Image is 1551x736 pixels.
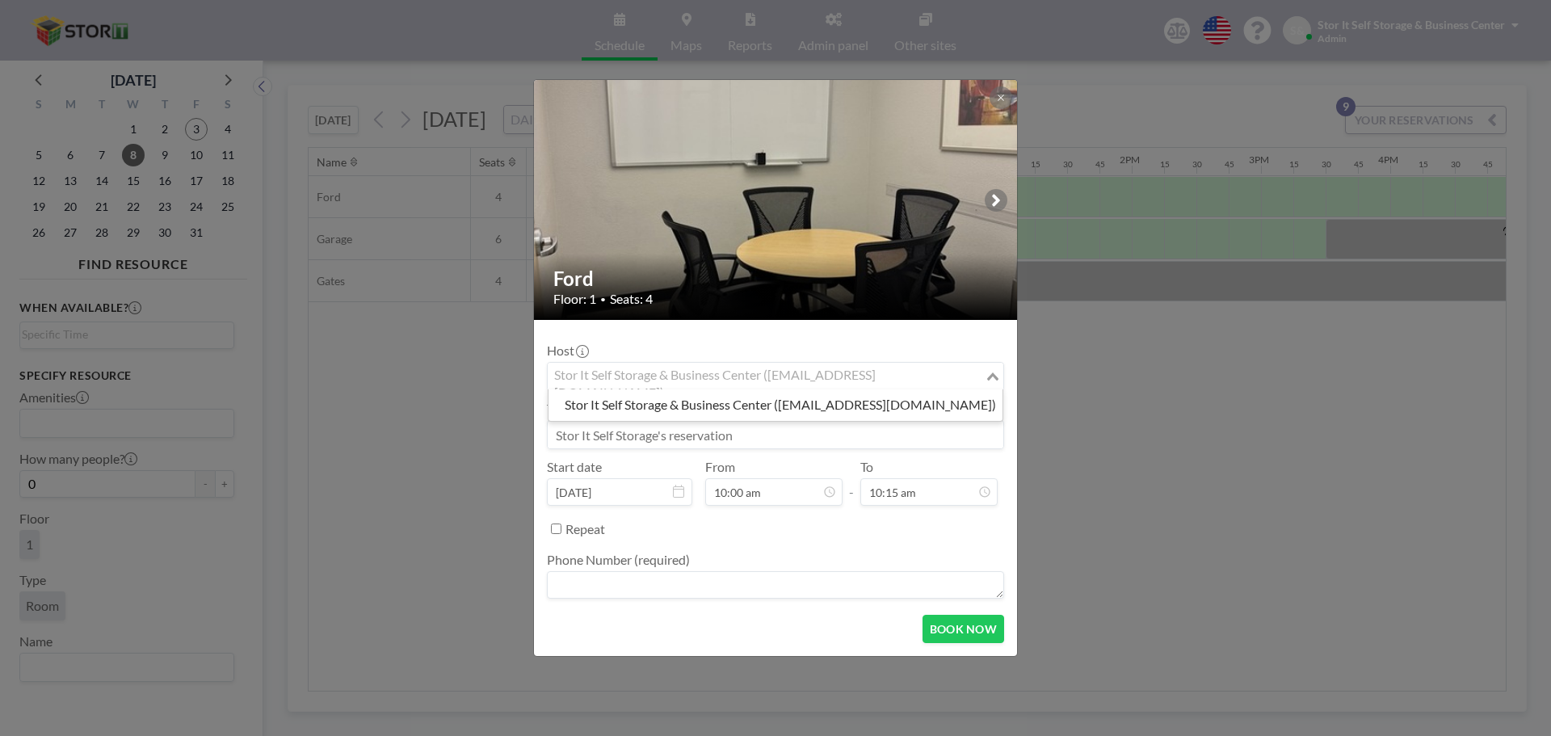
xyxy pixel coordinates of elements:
span: - [849,465,854,500]
span: • [600,293,606,305]
label: Title [547,401,585,417]
span: Seats: 4 [610,291,653,307]
label: Phone Number (required) [547,552,690,568]
label: Host [547,343,587,359]
label: Start date [547,459,602,475]
label: From [705,459,735,475]
label: Repeat [565,521,605,537]
h2: Ford [553,267,999,291]
input: Search for option [549,366,983,387]
div: Search for option [548,363,1003,390]
button: BOOK NOW [923,615,1004,643]
span: Floor: 1 [553,291,596,307]
input: Stor It Self Storage's reservation [548,421,1003,448]
label: To [860,459,873,475]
